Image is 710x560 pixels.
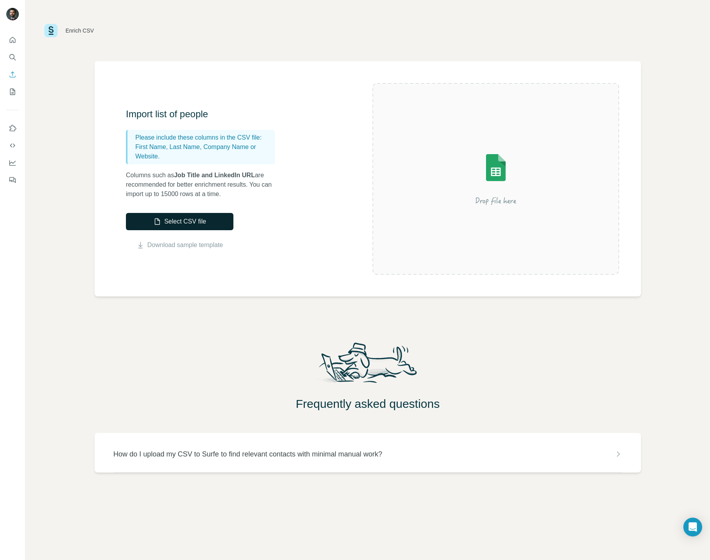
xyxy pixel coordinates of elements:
[174,172,255,178] span: Job Title and LinkedIn URL
[135,133,272,142] p: Please include these columns in the CSV file:
[44,24,58,37] img: Surfe Logo
[66,27,94,35] div: Enrich CSV
[126,240,233,250] button: Download sample template
[135,142,272,161] p: First Name, Last Name, Company Name or Website.
[126,171,283,199] p: Columns such as are recommended for better enrichment results. You can import up to 15000 rows at...
[6,121,19,135] button: Use Surfe on LinkedIn
[6,8,19,20] img: Avatar
[147,240,223,250] a: Download sample template
[6,156,19,170] button: Dashboard
[6,138,19,153] button: Use Surfe API
[683,518,702,536] div: Open Intercom Messenger
[6,67,19,82] button: Enrich CSV
[25,397,710,411] h2: Frequently asked questions
[6,33,19,47] button: Quick start
[126,108,283,120] h3: Import list of people
[425,132,566,226] img: Surfe Illustration - Drop file here or select below
[126,213,233,230] button: Select CSV file
[311,340,424,391] img: Surfe Mascot Illustration
[113,449,382,460] p: How do I upload my CSV to Surfe to find relevant contacts with minimal manual work?
[6,50,19,64] button: Search
[6,85,19,99] button: My lists
[6,173,19,187] button: Feedback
